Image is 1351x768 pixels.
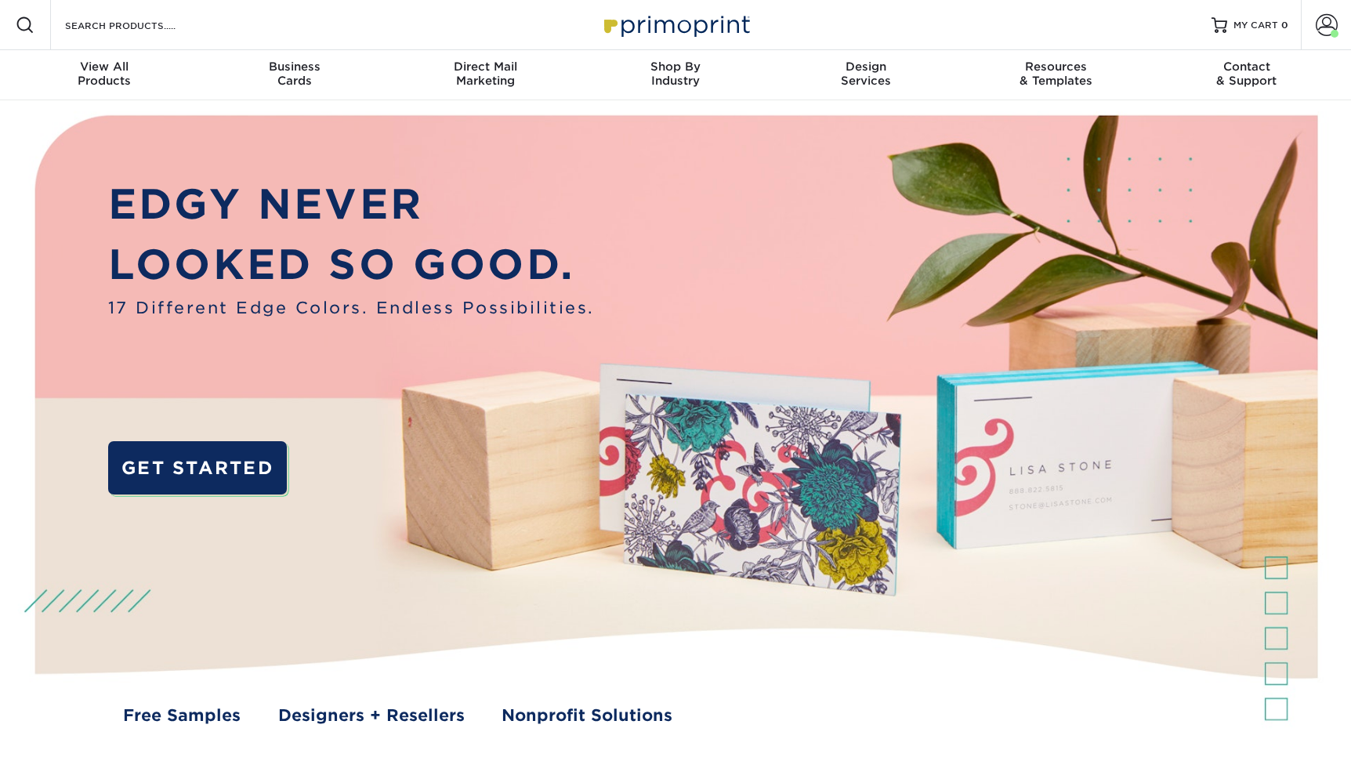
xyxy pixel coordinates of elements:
[200,60,390,74] span: Business
[770,60,961,74] span: Design
[278,703,465,727] a: Designers + Resellers
[9,60,200,74] span: View All
[200,60,390,88] div: Cards
[390,50,581,100] a: Direct MailMarketing
[390,60,581,74] span: Direct Mail
[581,60,771,88] div: Industry
[1151,50,1342,100] a: Contact& Support
[770,60,961,88] div: Services
[597,8,754,42] img: Primoprint
[9,60,200,88] div: Products
[961,60,1151,88] div: & Templates
[1233,19,1278,32] span: MY CART
[770,50,961,100] a: DesignServices
[581,60,771,74] span: Shop By
[200,50,390,100] a: BusinessCards
[108,441,287,494] a: GET STARTED
[1281,20,1288,31] span: 0
[961,60,1151,74] span: Resources
[581,50,771,100] a: Shop ByIndustry
[108,234,595,295] p: LOOKED SO GOOD.
[1151,60,1342,88] div: & Support
[108,295,595,320] span: 17 Different Edge Colors. Endless Possibilities.
[108,174,595,235] p: EDGY NEVER
[1151,60,1342,74] span: Contact
[390,60,581,88] div: Marketing
[961,50,1151,100] a: Resources& Templates
[502,703,672,727] a: Nonprofit Solutions
[9,50,200,100] a: View AllProducts
[63,16,216,34] input: SEARCH PRODUCTS.....
[123,703,241,727] a: Free Samples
